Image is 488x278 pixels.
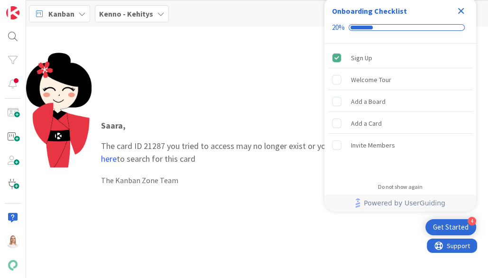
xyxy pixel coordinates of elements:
div: Checklist progress: 20% [332,23,469,32]
a: Click here [101,140,476,164]
div: Open Get Started checklist, remaining modules: 4 [425,219,476,235]
p: The card ID 21287 you tried to access may no longer exist or you no longer have access to this bo... [101,119,479,165]
div: Welcome Tour is incomplete. [328,69,472,90]
div: Do not show again [378,183,423,191]
div: Add a Board is incomplete. [328,91,472,112]
div: 20% [332,23,345,32]
div: 4 [468,217,476,225]
b: Kenno - Kehitys [99,9,153,19]
div: Invite Members [351,139,395,151]
div: Onboarding Checklist [332,5,407,17]
span: Kanban [48,8,74,19]
img: SL [6,235,19,248]
div: Sign Up [351,52,372,64]
div: Add a Board [351,96,386,107]
span: Powered by UserGuiding [364,197,445,209]
span: Support [20,1,43,13]
a: Powered by UserGuiding [329,195,471,212]
div: Checklist items [324,44,476,177]
strong: Saara , [101,120,126,131]
div: Close Checklist [453,3,469,19]
img: Visit kanbanzone.com [6,6,19,19]
div: Add a Card is incomplete. [328,113,472,134]
img: avatar [6,259,19,272]
div: Footer [324,195,476,212]
div: Get Started [433,222,469,232]
div: Invite Members is incomplete. [328,135,472,156]
div: The Kanban Zone Team [101,175,479,186]
div: Sign Up is complete. [328,47,472,68]
div: Welcome Tour [351,74,391,85]
div: Add a Card [351,118,382,129]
